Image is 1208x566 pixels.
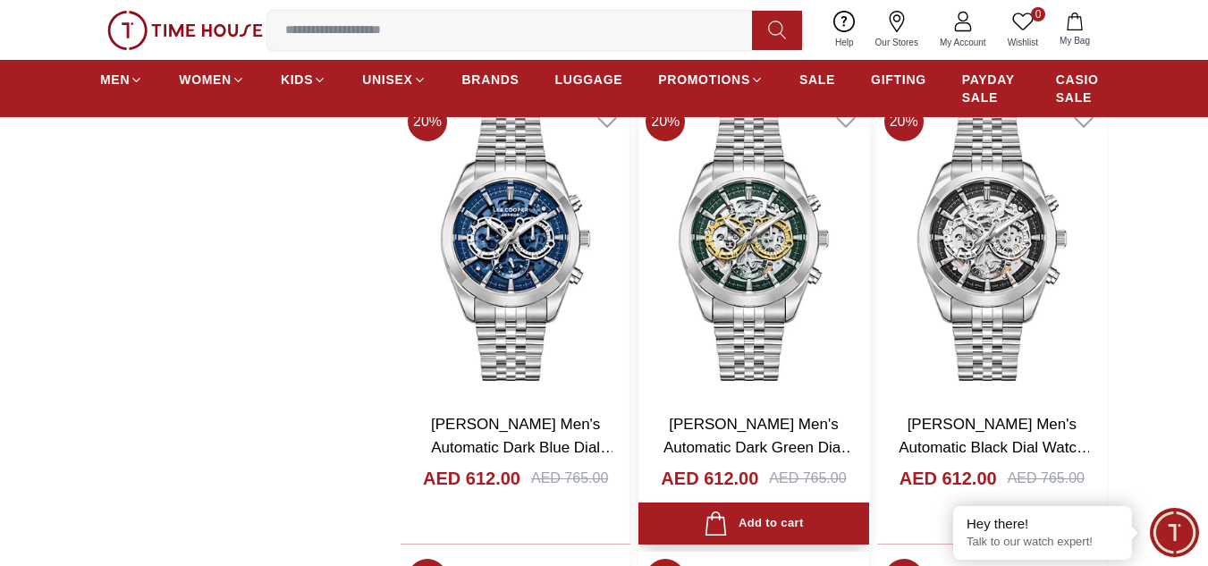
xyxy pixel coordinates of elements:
a: BRANDS [462,63,520,96]
a: [PERSON_NAME] Men's Automatic Dark Green Dial Watch - LC08176.370 [663,416,856,478]
div: AED 765.00 [769,468,846,489]
span: PROMOTIONS [658,71,750,89]
a: SALE [799,63,835,96]
span: My Account [933,36,993,49]
img: Lee Cooper Men's Automatic Dark Blue Dial Watch - LC08176.390 [401,95,630,399]
span: LUGGAGE [555,71,623,89]
a: WOMEN [179,63,245,96]
span: SALE [799,71,835,89]
div: AED 765.00 [531,468,608,489]
span: 0 [1031,7,1045,21]
a: [PERSON_NAME] Men's Automatic Dark Blue Dial Watch - LC08176.390 [431,416,615,478]
a: 0Wishlist [997,7,1049,53]
span: 20 % [884,102,924,141]
a: CASIO SALE [1056,63,1108,114]
button: Add to cart [638,503,868,545]
span: Help [828,36,861,49]
span: MEN [100,71,130,89]
span: Our Stores [868,36,925,49]
a: UNISEX [362,63,426,96]
span: PAYDAY SALE [962,71,1020,106]
img: Lee Cooper Men's Automatic Dark Green Dial Watch - LC08176.370 [638,95,868,399]
span: KIDS [281,71,313,89]
a: [PERSON_NAME] Men's Automatic Black Dial Watch - LC08176.350 [899,416,1092,478]
div: AED 765.00 [1008,468,1085,489]
span: 20 % [408,102,447,141]
h4: AED 612.00 [661,466,758,491]
span: My Bag [1052,34,1097,47]
span: Wishlist [1001,36,1045,49]
img: Lee Cooper Men's Automatic Black Dial Watch - LC08176.350 [877,95,1107,399]
div: Chat Widget [1150,508,1199,557]
a: KIDS [281,63,326,96]
span: CASIO SALE [1056,71,1108,106]
button: My Bag [1049,9,1101,51]
img: ... [107,11,263,50]
span: BRANDS [462,71,520,89]
span: 20 % [646,102,685,141]
h4: AED 612.00 [423,466,520,491]
div: Hey there! [967,515,1119,533]
a: PAYDAY SALE [962,63,1020,114]
h4: AED 612.00 [900,466,997,491]
a: LUGGAGE [555,63,623,96]
a: PROMOTIONS [658,63,764,96]
span: UNISEX [362,71,412,89]
a: Our Stores [865,7,929,53]
p: Talk to our watch expert! [967,535,1119,550]
span: WOMEN [179,71,232,89]
span: GIFTING [871,71,926,89]
a: GIFTING [871,63,926,96]
div: Add to cart [704,511,803,536]
a: MEN [100,63,143,96]
a: Help [824,7,865,53]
